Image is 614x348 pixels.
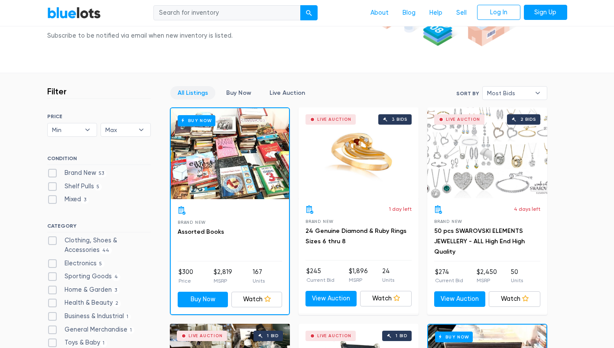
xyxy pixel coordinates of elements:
[47,155,151,165] h6: CONDITION
[477,5,520,20] a: Log In
[78,123,97,136] b: ▾
[253,267,265,285] li: 167
[47,285,120,295] label: Home & Garden
[112,274,121,280] span: 4
[100,247,112,254] span: 44
[349,267,368,284] li: $1,896
[434,219,462,224] span: Brand New
[382,267,394,284] li: 24
[434,227,525,255] a: 50 pcs SWAROVSKI ELEMENTS JEWELLERY - ALL High End High Quality
[124,313,131,320] span: 1
[47,195,89,204] label: Mixed
[112,287,120,294] span: 3
[396,334,407,338] div: 1 bid
[396,5,422,21] a: Blog
[113,300,121,307] span: 2
[179,277,193,285] p: Price
[153,5,301,21] input: Search for inventory
[299,107,419,198] a: Live Auction 3 bids
[214,267,232,285] li: $2,819
[178,115,215,126] h6: Buy Now
[364,5,396,21] a: About
[178,292,228,307] a: Buy Now
[267,334,279,338] div: 1 bid
[349,276,368,284] p: MSRP
[511,267,523,285] li: 50
[253,277,265,285] p: Units
[178,220,206,225] span: Brand New
[392,117,407,122] div: 3 bids
[529,87,547,100] b: ▾
[188,334,223,338] div: Live Auction
[449,5,474,21] a: Sell
[100,340,107,347] span: 1
[214,277,232,285] p: MSRP
[132,123,150,136] b: ▾
[427,107,547,198] a: Live Auction 2 bids
[231,292,282,307] a: Watch
[47,338,107,348] label: Toys & Baby
[317,117,351,122] div: Live Auction
[47,113,151,119] h6: PRICE
[317,334,351,338] div: Live Auction
[446,117,480,122] div: Live Auction
[262,86,312,100] a: Live Auction
[52,123,81,136] span: Min
[435,277,463,284] p: Current Bid
[477,277,497,284] p: MSRP
[389,205,412,213] p: 1 day left
[219,86,259,100] a: Buy Now
[178,228,224,235] a: Assorted Books
[382,276,394,284] p: Units
[179,267,193,285] li: $300
[305,227,406,245] a: 24 Genuine Diamond & Ruby Rings Sizes 6 thru 8
[514,205,540,213] p: 4 days left
[47,31,235,41] div: Subscribe to be notified via email when new inventory is listed.
[422,5,449,21] a: Help
[94,184,102,190] span: 5
[305,219,334,224] span: Brand New
[520,117,536,122] div: 2 bids
[47,86,67,97] h3: Filter
[105,123,134,136] span: Max
[305,291,357,306] a: View Auction
[47,223,151,232] h6: CATEGORY
[47,6,101,19] a: BlueLots
[47,168,107,178] label: Brand New
[435,267,463,285] li: $274
[170,86,215,100] a: All Listings
[47,272,121,281] label: Sporting Goods
[487,87,530,100] span: Most Bids
[489,291,540,307] a: Watch
[47,298,121,308] label: Health & Beauty
[47,182,102,191] label: Shelf Pulls
[47,325,135,335] label: General Merchandise
[434,291,486,307] a: View Auction
[435,332,473,342] h6: Buy Now
[360,291,412,306] a: Watch
[127,327,135,334] span: 1
[456,90,479,97] label: Sort By
[524,5,567,20] a: Sign Up
[81,197,89,204] span: 3
[306,276,335,284] p: Current Bid
[47,236,151,255] label: Clothing, Shoes & Accessories
[97,261,105,267] span: 5
[511,277,523,284] p: Units
[47,259,105,268] label: Electronics
[47,312,131,321] label: Business & Industrial
[96,170,107,177] span: 53
[171,108,289,199] a: Buy Now
[477,267,497,285] li: $2,450
[306,267,335,284] li: $245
